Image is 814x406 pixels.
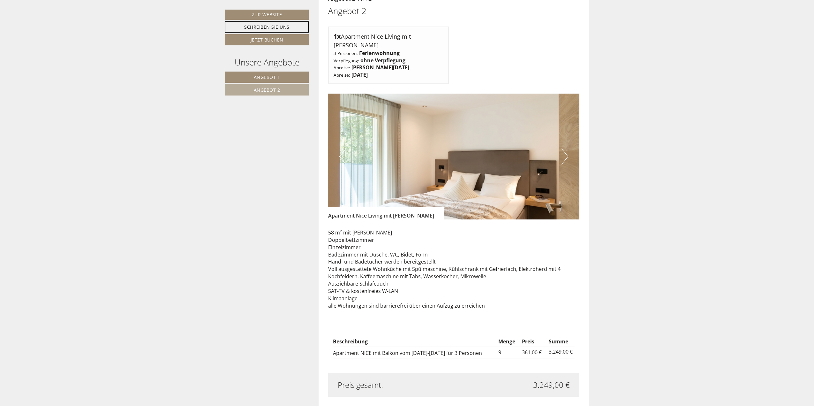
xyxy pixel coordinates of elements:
[533,379,570,390] span: 3.249,00 €
[328,229,580,309] p: 58 m² mit [PERSON_NAME] Doppelbettzimmer Einzelzimmer Badezimmer mit Dusche, WC, Bidet, Föhn Hand...
[328,207,444,219] div: Apartment Nice Living mit [PERSON_NAME]
[225,21,309,33] a: Schreiben Sie uns
[333,337,496,347] th: Beschreibung
[334,32,341,41] b: 1x
[333,347,496,358] td: Apartment NICE mit Balkon vom [DATE]-[DATE] für 3 Personen
[546,337,575,347] th: Summe
[334,65,350,71] small: Anreise:
[360,57,405,64] b: ohne Verpflegung
[334,72,350,78] small: Abreise:
[351,64,409,71] b: [PERSON_NAME][DATE]
[333,379,454,390] div: Preis gesamt:
[546,347,575,358] td: 3.249,00 €
[496,347,519,358] td: 9
[351,71,368,78] b: [DATE]
[334,57,359,64] small: Verpflegung:
[334,32,444,49] div: Apartment Nice Living mit [PERSON_NAME]
[254,87,280,93] span: Angebot 2
[254,74,280,80] span: Angebot 1
[328,5,366,17] div: Angebot 2
[225,34,309,45] a: Jetzt buchen
[334,50,358,56] small: 3 Personen:
[496,337,519,347] th: Menge
[562,149,568,165] button: Next
[328,94,580,219] img: image
[225,10,309,20] a: Zur Website
[225,57,309,68] div: Unsere Angebote
[519,337,546,347] th: Preis
[339,149,346,165] button: Previous
[359,50,400,57] b: Ferienwohnung
[522,349,542,356] span: 361,00 €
